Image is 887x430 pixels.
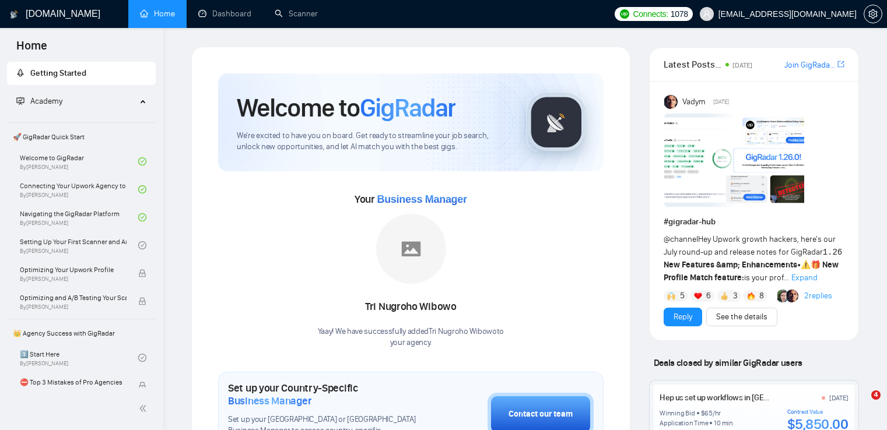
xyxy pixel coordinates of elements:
[664,114,804,207] img: F09AC4U7ATU-image.png
[138,297,146,305] span: lock
[20,292,127,304] span: Optimizing and A/B Testing Your Scanner for Better Results
[7,62,156,85] li: Getting Started
[360,92,455,124] span: GigRadar
[7,37,57,62] span: Home
[20,232,138,258] a: Setting Up Your First Scanner and Auto-BidderBy[PERSON_NAME]
[355,193,467,206] span: Your
[674,311,692,323] a: Reply
[660,408,695,418] div: Winning Bid
[633,8,668,20] span: Connects:
[703,10,711,18] span: user
[318,337,504,348] p: your agency .
[318,326,504,348] div: Yaay! We have successfully added Tri Nugroho Wibowo to
[664,234,698,244] span: @channel
[10,5,18,24] img: logo
[759,290,764,302] span: 8
[30,96,62,106] span: Academy
[20,205,138,230] a: Navigating the GigRadar PlatformBy[PERSON_NAME]
[198,9,251,19] a: dashboardDashboard
[228,382,429,407] h1: Set up your Country-Specific
[664,216,844,228] h1: # gigradar-hub
[864,5,882,23] button: setting
[139,403,150,414] span: double-left
[664,260,797,270] strong: New Features &amp; Enhancements
[620,9,629,19] img: upwork-logo.png
[671,8,688,20] span: 1078
[664,308,702,326] button: Reply
[664,95,678,109] img: Vadym
[377,193,467,205] span: Business Manager
[864,9,882,19] span: setting
[318,297,504,317] div: Tri Nugroho Wibowo
[732,61,752,69] span: [DATE]
[706,308,777,326] button: See the details
[871,390,881,400] span: 4
[237,92,455,124] h1: Welcome to
[777,290,790,302] img: Alex B
[747,292,755,300] img: 🔥
[680,290,685,302] span: 5
[713,97,729,107] span: [DATE]
[30,68,86,78] span: Getting Started
[275,9,318,19] a: searchScanner
[649,353,807,373] span: Deals closed by similar GigRadar users
[228,394,311,407] span: Business Manager
[20,276,127,283] span: By [PERSON_NAME]
[787,408,849,415] div: Contract Value
[694,292,702,300] img: ❤️
[138,269,146,277] span: lock
[20,345,138,371] a: 1️⃣ Start HereBy[PERSON_NAME]
[720,292,728,300] img: 👍
[801,260,811,270] span: ⚠️
[704,408,713,418] div: 65
[716,311,767,323] a: See the details
[8,125,155,149] span: 🚀 GigRadar Quick Start
[847,390,875,418] iframe: Intercom live chat
[509,408,573,421] div: Contact our team
[138,241,146,249] span: check-circle
[864,9,882,19] a: setting
[784,59,835,72] a: Join GigRadar Slack Community
[16,96,62,106] span: Academy
[837,59,844,70] a: export
[664,234,843,283] span: Hey Upwork growth hackers, here's our July round-up and release notes for GigRadar • is your prof...
[664,57,722,72] span: Latest Posts from the GigRadar Community
[20,149,138,174] a: Welcome to GigRadarBy[PERSON_NAME]
[706,290,711,302] span: 6
[527,93,586,151] img: gigradar-logo.png
[667,292,675,300] img: 🙌
[138,382,146,390] span: lock
[837,59,844,69] span: export
[713,408,721,418] div: /hr
[811,260,821,270] span: 🎁
[733,290,738,302] span: 3
[20,376,127,388] span: ⛔ Top 3 Mistakes of Pro Agencies
[829,393,849,403] div: [DATE]
[140,9,175,19] a: homeHome
[804,290,832,302] a: 2replies
[138,157,146,165] span: check-circle
[16,69,24,77] span: rocket
[237,131,508,153] span: We're excited to have you on board. Get ready to streamline your job search, unlock new opportuni...
[660,418,708,428] div: Application Time
[20,304,127,311] span: By [PERSON_NAME]
[138,213,146,221] span: check-circle
[8,322,155,345] span: 👑 Agency Success with GigRadar
[138,354,146,362] span: check-circle
[791,273,818,283] span: Expand
[16,97,24,105] span: fund-projection-screen
[714,418,733,428] div: 10 min
[138,185,146,193] span: check-circle
[20,177,138,202] a: Connecting Your Upwork Agency to GigRadarBy[PERSON_NAME]
[682,96,706,108] span: Vadym
[20,264,127,276] span: Optimizing Your Upwork Profile
[823,248,843,257] code: 1.26
[376,214,446,284] img: placeholder.png
[701,408,705,418] div: $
